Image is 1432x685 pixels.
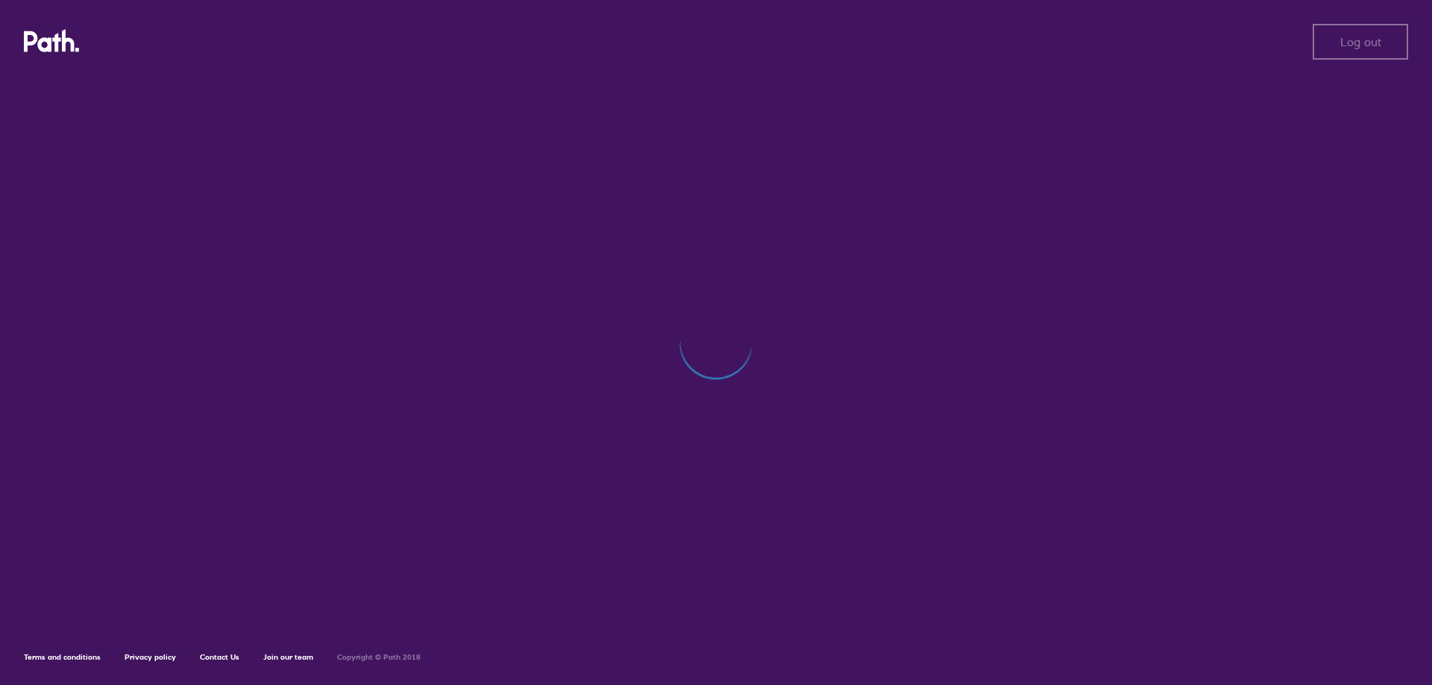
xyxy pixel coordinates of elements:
[337,653,421,662] h6: Copyright © Path 2018
[200,652,239,662] a: Contact Us
[24,652,101,662] a: Terms and conditions
[125,652,176,662] a: Privacy policy
[263,652,313,662] a: Join our team
[1313,24,1408,60] button: Log out
[1340,35,1381,48] span: Log out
